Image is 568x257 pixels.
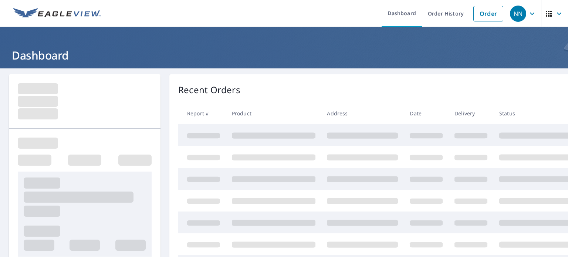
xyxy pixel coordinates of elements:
[473,6,503,21] a: Order
[404,102,449,124] th: Date
[321,102,404,124] th: Address
[178,102,226,124] th: Report #
[510,6,526,22] div: NN
[13,8,101,19] img: EV Logo
[178,83,240,97] p: Recent Orders
[9,48,559,63] h1: Dashboard
[226,102,321,124] th: Product
[449,102,493,124] th: Delivery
